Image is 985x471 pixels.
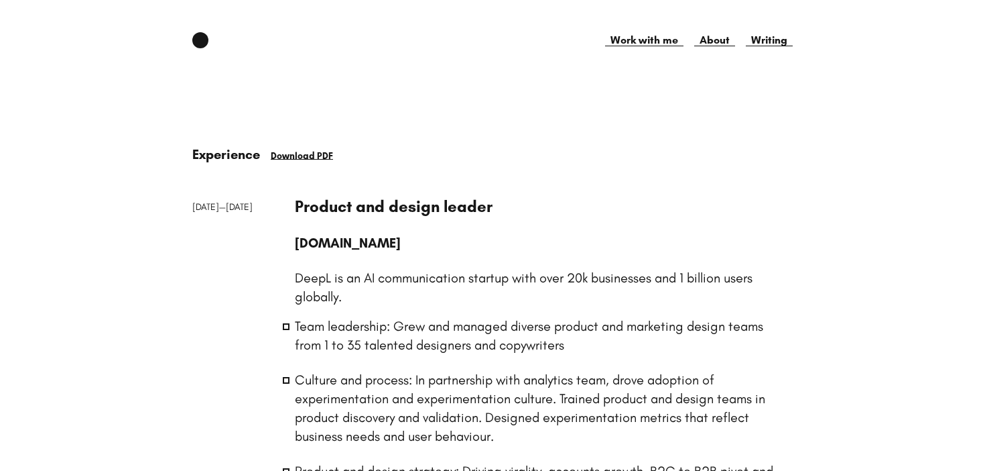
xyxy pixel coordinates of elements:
[295,317,793,354] li: Team leadership: Grew and managed diverse product and marketing design teams from 1 to 35 talente...
[295,370,793,446] li: Culture and process: In partnership with analytics team, drove adoption of experimentation and ex...
[605,32,683,48] a: Work with me
[694,32,735,48] a: About
[295,196,793,217] h3: Product and design leader
[746,32,793,48] a: Writing
[271,150,333,162] a: Download PDF
[295,233,793,252] p: [DOMAIN_NAME]
[192,145,793,164] h1: Experience
[295,268,793,306] p: DeepL is an AI communication startup with over 20k businesses and 1 billion users globally.
[192,201,253,213] span: [DATE] — [DATE]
